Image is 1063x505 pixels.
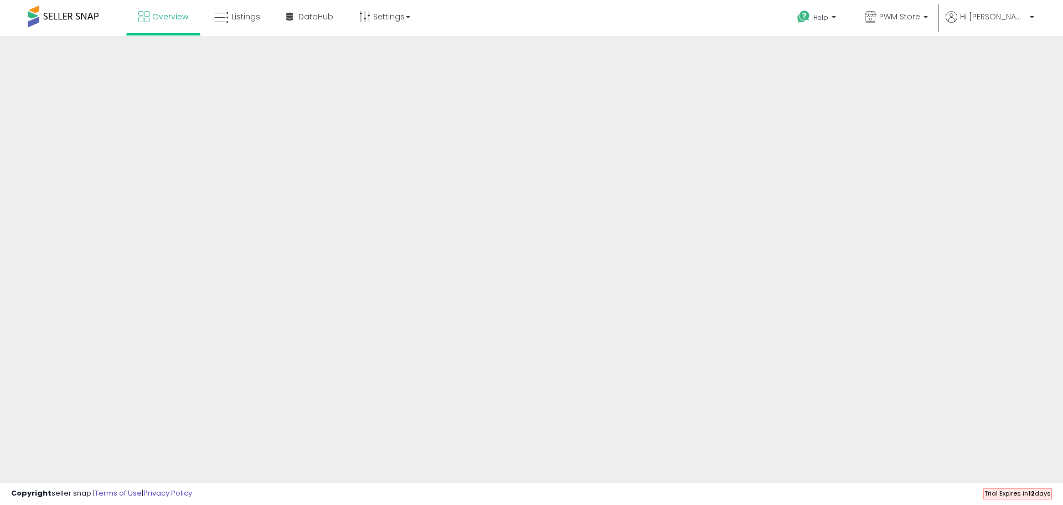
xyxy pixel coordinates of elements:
[152,11,188,22] span: Overview
[298,11,333,22] span: DataHub
[231,11,260,22] span: Listings
[984,489,1051,498] span: Trial Expires in days
[788,2,847,36] a: Help
[960,11,1026,22] span: Hi [PERSON_NAME]
[797,10,811,24] i: Get Help
[946,11,1034,36] a: Hi [PERSON_NAME]
[11,488,192,499] div: seller snap | |
[95,488,142,498] a: Terms of Use
[879,11,920,22] span: PWM Store
[143,488,192,498] a: Privacy Policy
[1028,489,1035,498] b: 12
[11,488,51,498] strong: Copyright
[813,13,828,22] span: Help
